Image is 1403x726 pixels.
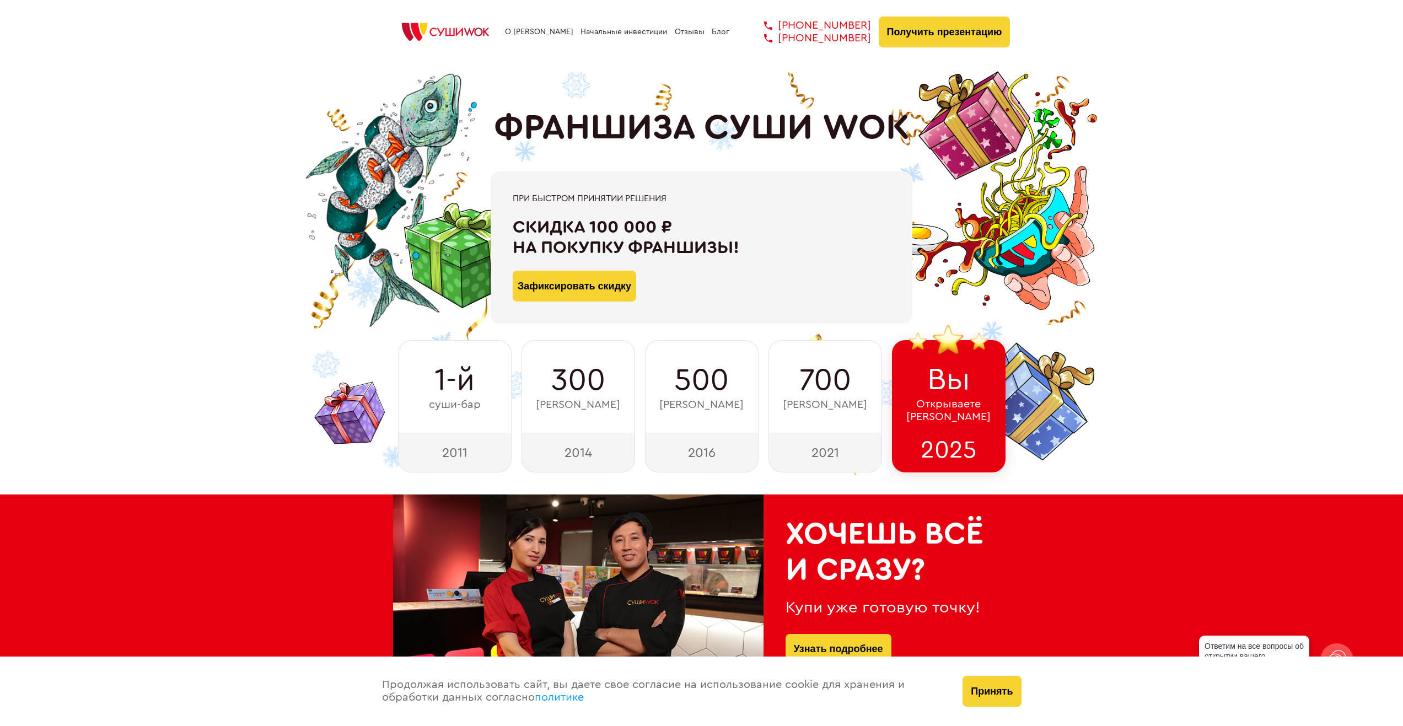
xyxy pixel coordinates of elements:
span: 1-й [434,363,475,398]
a: Блог [712,28,729,36]
span: Открываете [PERSON_NAME] [906,398,991,423]
div: При быстром принятии решения [513,193,890,203]
a: политике [535,692,584,703]
div: 2016 [645,433,759,472]
span: 300 [551,363,605,398]
div: Ответим на все вопросы об открытии вашего [PERSON_NAME]! [1199,636,1309,676]
span: суши-бар [429,399,481,411]
div: 2025 [892,433,1006,472]
span: [PERSON_NAME] [536,399,620,411]
a: [PHONE_NUMBER] [748,19,871,32]
h2: Хочешь всё и сразу? [786,517,988,588]
button: Узнать подробнее [786,634,891,665]
button: Получить презентацию [879,17,1010,47]
span: 700 [799,363,851,398]
span: [PERSON_NAME] [659,399,744,411]
a: О [PERSON_NAME] [505,28,573,36]
button: Принять [963,676,1021,707]
div: 2021 [768,433,882,472]
div: 2011 [398,433,512,472]
a: Узнать подробнее [794,634,883,665]
div: Скидка 100 000 ₽ на покупку франшизы! [513,217,890,258]
a: Начальные инвестиции [580,28,667,36]
span: Вы [927,362,970,397]
a: Отзывы [675,28,705,36]
span: [PERSON_NAME] [783,399,867,411]
button: Зафиксировать скидку [513,271,636,302]
div: 2014 [522,433,635,472]
img: СУШИWOK [393,20,498,44]
div: Продолжая использовать сайт, вы даете свое согласие на использование cookie для хранения и обрабо... [371,657,952,726]
a: [PHONE_NUMBER] [748,32,871,45]
h1: ФРАНШИЗА СУШИ WOK [494,107,910,148]
div: Купи уже готовую точку! [786,599,988,617]
span: 500 [674,363,729,398]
